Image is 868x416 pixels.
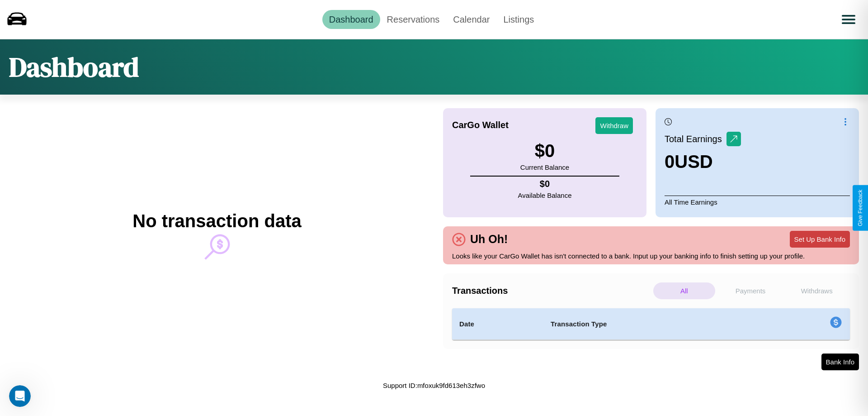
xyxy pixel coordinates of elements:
[720,282,782,299] p: Payments
[520,161,569,173] p: Current Balance
[653,282,715,299] p: All
[790,231,850,248] button: Set Up Bank Info
[466,233,512,246] h4: Uh Oh!
[452,120,509,130] h4: CarGo Wallet
[551,319,756,330] h4: Transaction Type
[518,179,572,189] h4: $ 0
[595,117,633,134] button: Withdraw
[520,141,569,161] h3: $ 0
[665,131,726,147] p: Total Earnings
[821,354,859,370] button: Bank Info
[665,196,850,208] p: All Time Earnings
[836,7,861,32] button: Open menu
[9,385,31,407] iframe: Intercom live chat
[452,286,651,296] h4: Transactions
[383,379,485,392] p: Support ID: mfoxuk9fd613eh3zfwo
[380,10,447,29] a: Reservations
[322,10,380,29] a: Dashboard
[132,211,301,231] h2: No transaction data
[518,189,572,201] p: Available Balance
[452,308,850,340] table: simple table
[496,10,541,29] a: Listings
[459,319,536,330] h4: Date
[452,250,850,262] p: Looks like your CarGo Wallet has isn't connected to a bank. Input up your banking info to finish ...
[9,48,139,86] h1: Dashboard
[446,10,496,29] a: Calendar
[665,152,741,172] h3: 0 USD
[857,190,863,226] div: Give Feedback
[786,282,848,299] p: Withdraws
